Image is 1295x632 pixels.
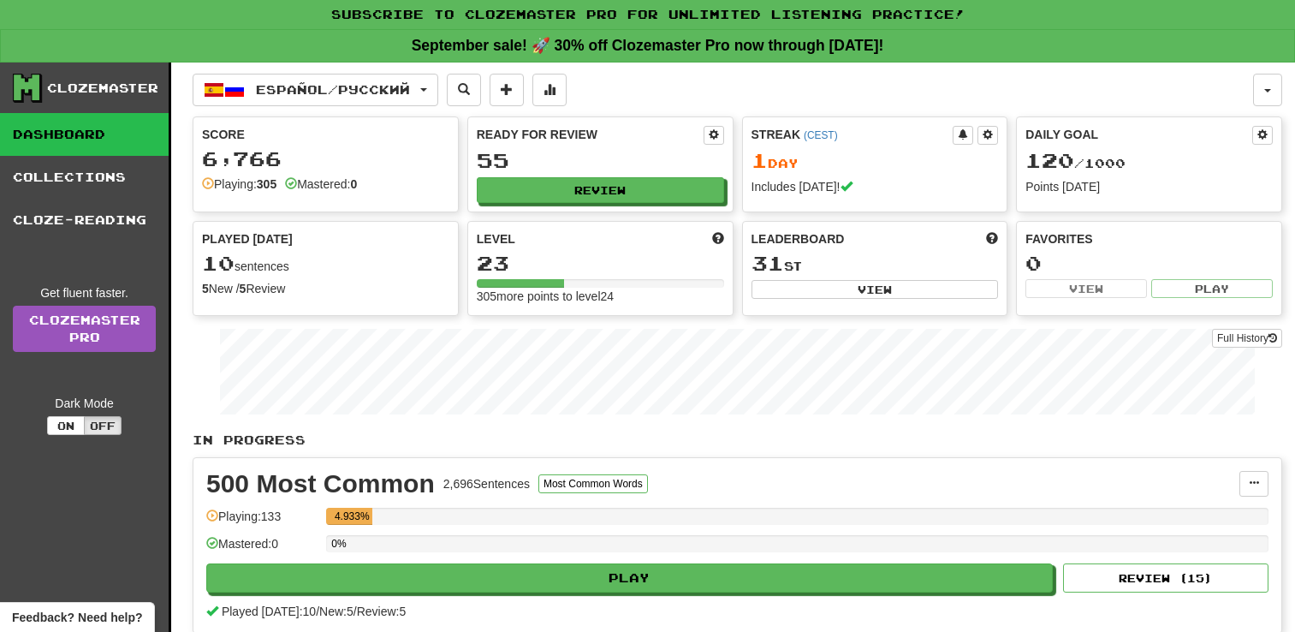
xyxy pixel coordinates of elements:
[206,508,318,536] div: Playing: 133
[202,148,449,170] div: 6,766
[47,80,158,97] div: Clozemaster
[447,74,481,106] button: Search sentences
[13,395,156,412] div: Dark Mode
[1025,178,1273,195] div: Points [DATE]
[751,148,768,172] span: 1
[986,230,998,247] span: This week in points, UTC
[477,150,724,171] div: 55
[1212,329,1282,348] button: Full History
[477,288,724,305] div: 305 more points to level 24
[751,126,953,143] div: Streak
[316,605,319,618] span: /
[240,282,247,295] strong: 5
[202,280,449,297] div: New / Review
[285,176,357,193] div: Mastered:
[12,609,142,626] span: Open feedback widget
[202,230,293,247] span: Played [DATE]
[1025,156,1126,170] span: / 1000
[1025,230,1273,247] div: Favorites
[538,474,648,493] button: Most Common Words
[477,126,704,143] div: Ready for Review
[532,74,567,106] button: More stats
[1025,148,1074,172] span: 120
[202,282,209,295] strong: 5
[206,535,318,563] div: Mastered: 0
[751,280,999,299] button: View
[1025,126,1252,145] div: Daily Goal
[1025,279,1147,298] button: View
[319,605,353,618] span: New: 5
[357,605,407,618] span: Review: 5
[712,230,724,247] span: Score more points to level up
[490,74,524,106] button: Add sentence to collection
[193,74,438,106] button: Español/Русский
[751,230,845,247] span: Leaderboard
[751,253,999,275] div: st
[412,37,884,54] strong: September sale! 🚀 30% off Clozemaster Pro now through [DATE]!
[331,508,372,525] div: 4.933%
[222,605,316,618] span: Played [DATE]: 10
[1025,253,1273,274] div: 0
[13,306,156,352] a: ClozemasterPro
[84,416,122,435] button: Off
[477,177,724,203] button: Review
[202,251,235,275] span: 10
[1151,279,1273,298] button: Play
[477,230,515,247] span: Level
[13,284,156,301] div: Get fluent faster.
[751,178,999,195] div: Includes [DATE]!
[193,432,1282,449] p: In Progress
[257,177,276,191] strong: 305
[353,605,357,618] span: /
[202,126,449,143] div: Score
[256,82,410,97] span: Español / Русский
[804,129,838,141] a: (CEST)
[206,563,1053,593] button: Play
[1063,563,1268,593] button: Review (15)
[477,253,724,274] div: 23
[751,150,999,172] div: Day
[206,471,435,497] div: 500 Most Common
[47,416,85,435] button: On
[443,475,530,492] div: 2,696 Sentences
[202,176,276,193] div: Playing:
[751,251,784,275] span: 31
[202,253,449,275] div: sentences
[350,177,357,191] strong: 0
